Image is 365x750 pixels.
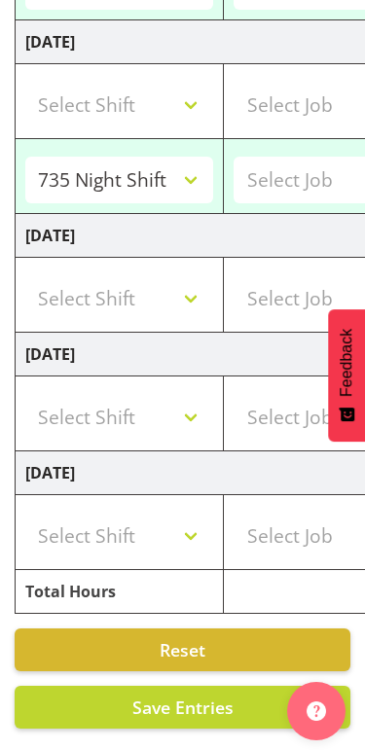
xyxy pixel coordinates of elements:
span: Reset [160,638,205,661]
td: Total Hours [16,570,224,614]
span: Feedback [338,328,355,396]
img: help-xxl-2.png [307,701,326,721]
button: Feedback - Show survey [328,308,365,441]
button: Save Entries [15,686,350,729]
button: Reset [15,628,350,671]
span: Save Entries [132,696,234,719]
